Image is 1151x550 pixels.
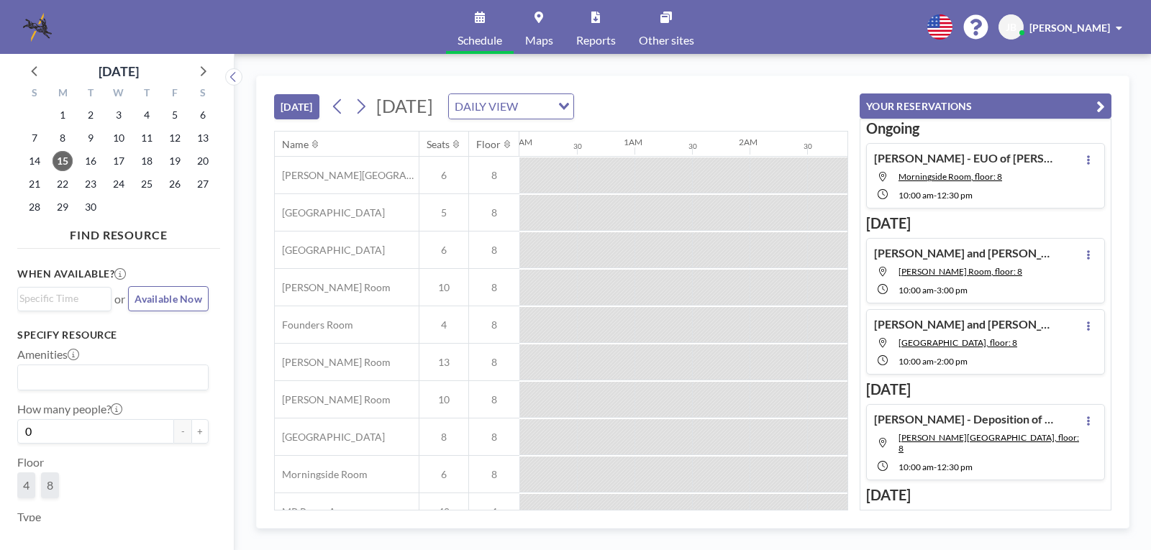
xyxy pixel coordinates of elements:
span: Friday, September 5, 2025 [165,105,185,125]
span: 8 [469,169,519,182]
span: Monday, September 8, 2025 [53,128,73,148]
span: [PERSON_NAME] Room [275,281,391,294]
span: Friday, September 12, 2025 [165,128,185,148]
span: [PERSON_NAME][GEOGRAPHIC_DATA] [275,169,419,182]
h4: FIND RESOURCE [17,222,220,242]
span: 6 [419,244,468,257]
span: 4 [469,505,519,518]
div: W [105,85,133,104]
span: [PERSON_NAME] Room [275,393,391,406]
span: DAILY VIEW [452,97,521,116]
span: - [934,462,937,472]
span: [DATE] [376,95,433,116]
label: How many people? [17,402,122,416]
span: Monday, September 1, 2025 [53,105,73,125]
div: 1AM [624,137,642,147]
span: [GEOGRAPHIC_DATA] [275,431,385,444]
span: 5 [419,206,468,219]
div: Floor [476,138,501,151]
span: - [934,190,937,201]
span: Sunday, September 21, 2025 [24,174,45,194]
span: 6 [419,468,468,481]
span: Saturday, September 6, 2025 [193,105,213,125]
span: 12:30 PM [937,190,973,201]
span: 4 [419,318,468,331]
button: YOUR RESERVATIONS [860,93,1111,119]
h4: [PERSON_NAME] - Deposition of [PERSON_NAME] [874,412,1054,426]
span: [GEOGRAPHIC_DATA] [275,206,385,219]
span: Tuesday, September 2, 2025 [81,105,101,125]
div: 30 [804,142,812,151]
div: 30 [688,142,697,151]
span: Wednesday, September 10, 2025 [109,128,129,148]
input: Search for option [19,290,103,306]
span: Saturday, September 13, 2025 [193,128,213,148]
span: 6 [419,169,468,182]
h4: [PERSON_NAME] and [PERSON_NAME] - Mediation [874,246,1054,260]
label: Amenities [17,347,79,362]
img: organization-logo [23,13,52,42]
span: JB [1006,21,1016,34]
div: Name [282,138,309,151]
span: 10:00 AM [898,356,934,367]
span: 2:00 PM [937,356,968,367]
span: 4 [23,478,29,492]
div: [DATE] [99,61,139,81]
span: 3:00 PM [937,285,968,295]
h3: Specify resource [17,329,209,342]
span: 8 [469,206,519,219]
input: Search for option [522,97,550,116]
button: - [174,419,191,444]
span: 12:30 PM [937,462,973,472]
span: Reports [576,35,616,46]
div: 30 [573,142,582,151]
span: [PERSON_NAME] Room [275,356,391,369]
span: Tuesday, September 16, 2025 [81,151,101,171]
span: Sunday, September 28, 2025 [24,197,45,217]
span: Maps [525,35,553,46]
span: Thursday, September 4, 2025 [137,105,157,125]
span: 13 [419,356,468,369]
span: [GEOGRAPHIC_DATA] [275,244,385,257]
span: Tuesday, September 9, 2025 [81,128,101,148]
h4: [PERSON_NAME] - EUO of [PERSON_NAME] [874,151,1054,165]
h3: Ongoing [866,119,1105,137]
span: 40 [419,505,468,518]
div: 12AM [509,137,532,147]
span: 10:00 AM [898,285,934,295]
label: Floor [17,455,44,469]
span: Wednesday, September 17, 2025 [109,151,129,171]
button: + [191,419,209,444]
span: Friday, September 26, 2025 [165,174,185,194]
div: M [49,85,77,104]
span: Sunday, September 14, 2025 [24,151,45,171]
span: Morningside Room, floor: 8 [898,171,1002,182]
span: Thursday, September 25, 2025 [137,174,157,194]
div: 2AM [739,137,758,147]
div: S [21,85,49,104]
span: Available Now [135,293,202,305]
span: Currie Room, floor: 8 [898,266,1022,277]
label: Type [17,510,41,524]
span: Ansley Room, floor: 8 [898,432,1079,454]
div: Search for option [18,288,111,309]
span: 10:00 AM [898,190,934,201]
span: Wednesday, September 24, 2025 [109,174,129,194]
span: MP Room A [275,505,336,518]
span: Wednesday, September 3, 2025 [109,105,129,125]
span: 8 [469,356,519,369]
h3: [DATE] [866,214,1105,232]
div: Seats [427,138,450,151]
span: 8 [469,244,519,257]
span: Monday, September 22, 2025 [53,174,73,194]
span: Saturday, September 27, 2025 [193,174,213,194]
span: Thursday, September 11, 2025 [137,128,157,148]
span: Friday, September 19, 2025 [165,151,185,171]
span: Monday, September 29, 2025 [53,197,73,217]
span: 8 [469,468,519,481]
span: Sunday, September 7, 2025 [24,128,45,148]
span: 8 [469,393,519,406]
span: 8 [47,478,53,492]
span: Founders Room [275,318,353,331]
span: 8 [469,431,519,444]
